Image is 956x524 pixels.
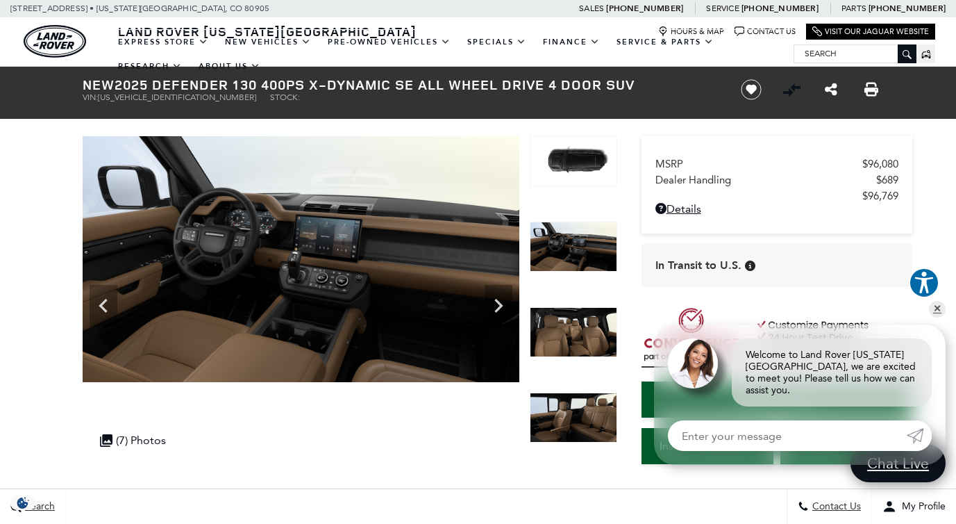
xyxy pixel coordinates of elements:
a: Details [655,202,898,215]
div: Vehicle has shipped from factory of origin. Estimated time of delivery to Retailer is on average ... [745,261,755,271]
span: Contact Us [809,501,861,513]
button: Vehicle Added To Compare List [781,79,802,100]
a: [STREET_ADDRESS] • [US_STATE][GEOGRAPHIC_DATA], CO 80905 [10,3,269,13]
span: Dealer Handling [655,174,876,186]
img: New 2025 Carpathian Grey LAND ROVER 400PS X-Dynamic SE image 5 [83,136,519,382]
img: New 2025 Carpathian Grey LAND ROVER 400PS X-Dynamic SE image 6 [530,307,617,357]
span: $96,769 [862,190,898,202]
a: Print this New 2025 Defender 130 400PS X-Dynamic SE All Wheel Drive 4 Door SUV [864,81,878,98]
aside: Accessibility Help Desk [909,268,939,301]
a: New Vehicles [217,30,319,54]
a: EXPRESS STORE [110,30,217,54]
a: Finance [535,30,608,54]
div: Next [485,285,512,327]
input: Enter your message [668,420,907,451]
span: Stock: [270,92,300,102]
a: [PHONE_NUMBER] [741,3,819,14]
section: Click to Open Cookie Consent Modal [7,496,39,510]
span: My Profile [896,501,946,513]
button: Save vehicle [736,79,766,101]
a: [PHONE_NUMBER] [606,3,683,14]
strong: New [83,75,115,94]
span: VIN: [83,92,98,102]
span: Sales [579,3,604,13]
span: Land Rover [US_STATE][GEOGRAPHIC_DATA] [118,23,417,40]
div: Welcome to Land Rover [US_STATE][GEOGRAPHIC_DATA], we are excited to meet you! Please tell us how... [732,338,932,407]
a: Pre-Owned Vehicles [319,30,459,54]
a: $96,769 [655,190,898,202]
a: Share this New 2025 Defender 130 400PS X-Dynamic SE All Wheel Drive 4 Door SUV [825,81,837,98]
a: Land Rover [US_STATE][GEOGRAPHIC_DATA] [110,23,425,40]
a: [PHONE_NUMBER] [869,3,946,14]
img: New 2025 Carpathian Grey LAND ROVER 400PS X-Dynamic SE image 4 [530,136,617,186]
h1: 2025 Defender 130 400PS X-Dynamic SE All Wheel Drive 4 Door SUV [83,77,718,92]
a: Start Your Deal [641,382,912,418]
a: Specials [459,30,535,54]
a: Hours & Map [658,26,724,37]
button: Open user profile menu [872,489,956,524]
span: $96,080 [862,158,898,170]
span: $689 [876,174,898,186]
a: Submit [907,420,932,451]
img: New 2025 Carpathian Grey LAND ROVER 400PS X-Dynamic SE image 5 [530,222,617,272]
nav: Main Navigation [110,30,794,79]
img: Land Rover [24,25,86,58]
span: Parts [841,3,866,13]
a: Dealer Handling $689 [655,174,898,186]
input: Search [794,45,916,62]
a: Visit Our Jaguar Website [812,26,929,37]
div: Previous [90,285,117,327]
a: About Us [190,54,269,79]
div: (7) Photos [93,427,173,454]
img: Opt-Out Icon [7,496,39,510]
a: Contact Us [735,26,796,37]
a: Instant Trade Value [641,428,773,464]
span: In Transit to U.S. [655,258,741,273]
span: MSRP [655,158,862,170]
img: Agent profile photo [668,338,718,388]
img: New 2025 Carpathian Grey LAND ROVER 400PS X-Dynamic SE image 7 [530,393,617,443]
a: Service & Parts [608,30,722,54]
a: Research [110,54,190,79]
button: Explore your accessibility options [909,268,939,298]
span: [US_VEHICLE_IDENTIFICATION_NUMBER] [98,92,256,102]
span: Service [706,3,739,13]
a: MSRP $96,080 [655,158,898,170]
a: land-rover [24,25,86,58]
